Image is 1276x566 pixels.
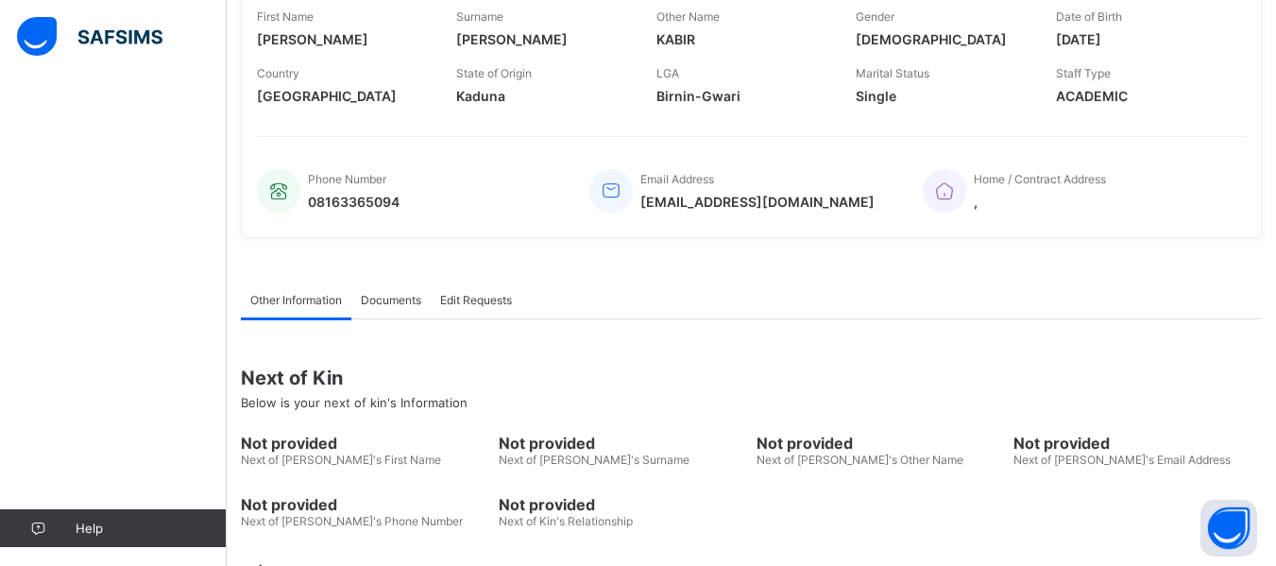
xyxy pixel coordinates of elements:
span: Not provided [241,495,489,514]
span: Help [76,521,226,536]
span: Not provided [1013,434,1262,453]
span: Other Information [250,293,342,307]
span: Next of [PERSON_NAME]'s Phone Number [241,514,463,528]
span: Single [856,88,1027,104]
span: Phone Number [308,172,386,186]
span: Gender [856,9,894,24]
span: Email Address [640,172,714,186]
span: State of Origin [456,66,532,80]
span: LGA [656,66,679,80]
span: , [974,194,1106,210]
span: Next of Kin's Relationship [499,514,633,528]
span: Next of [PERSON_NAME]'s Surname [499,453,689,467]
span: Next of [PERSON_NAME]'s Email Address [1013,453,1231,467]
button: Open asap [1200,500,1257,557]
span: First Name [257,9,314,24]
span: Next of [PERSON_NAME]'s First Name [241,453,441,467]
span: Surname [456,9,503,24]
span: [DATE] [1056,31,1227,47]
span: [PERSON_NAME] [257,31,428,47]
img: safsims [17,17,162,57]
span: KABIR [656,31,827,47]
span: Not provided [757,434,1005,453]
span: [PERSON_NAME] [456,31,627,47]
span: Next of [PERSON_NAME]'s Other Name [757,453,963,467]
span: Next of Kin [241,367,1262,389]
span: [GEOGRAPHIC_DATA] [257,88,428,104]
span: ACADEMIC [1056,88,1227,104]
span: Kaduna [456,88,627,104]
span: Country [257,66,299,80]
span: Home / Contract Address [974,172,1106,186]
span: Other Name [656,9,720,24]
span: [EMAIL_ADDRESS][DOMAIN_NAME] [640,194,875,210]
span: Staff Type [1056,66,1111,80]
span: Not provided [241,434,489,453]
span: Date of Birth [1056,9,1122,24]
span: [DEMOGRAPHIC_DATA] [856,31,1027,47]
span: Birnin-Gwari [656,88,827,104]
span: Marital Status [856,66,929,80]
span: Not provided [499,495,747,514]
span: 08163365094 [308,194,400,210]
span: Documents [361,293,421,307]
span: Edit Requests [440,293,512,307]
span: Not provided [499,434,747,453]
span: Below is your next of kin's Information [241,395,468,410]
